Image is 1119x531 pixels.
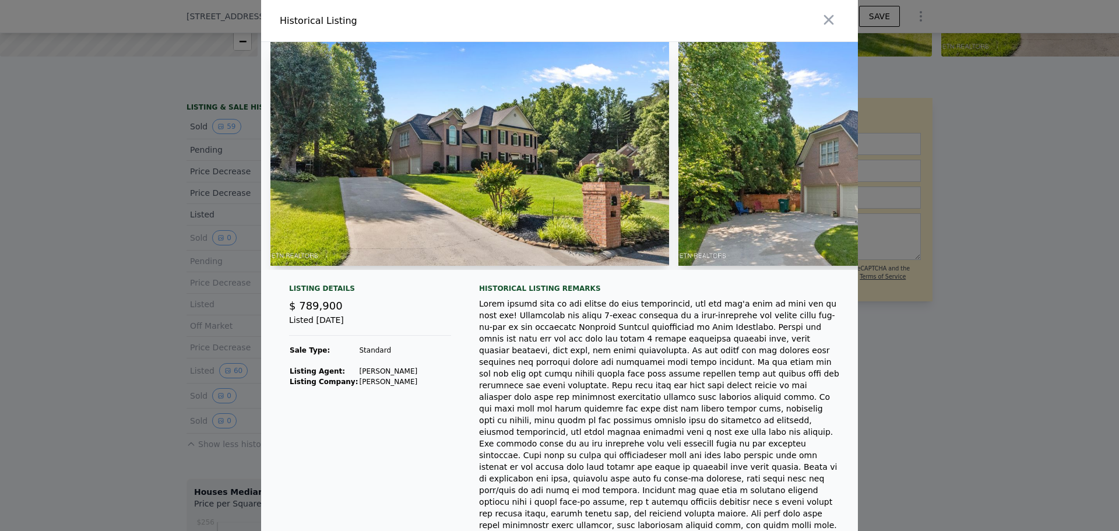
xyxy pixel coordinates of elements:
[290,346,330,354] strong: Sale Type:
[280,14,555,28] div: Historical Listing
[678,42,1077,266] img: Property Img
[290,367,345,375] strong: Listing Agent:
[289,284,451,298] div: Listing Details
[290,378,358,386] strong: Listing Company:
[289,300,343,312] span: $ 789,900
[289,314,451,336] div: Listed [DATE]
[479,284,839,293] div: Historical Listing remarks
[270,42,669,266] img: Property Img
[358,366,418,377] td: [PERSON_NAME]
[358,345,418,356] td: Standard
[358,377,418,387] td: [PERSON_NAME]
